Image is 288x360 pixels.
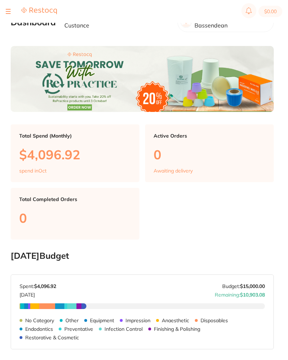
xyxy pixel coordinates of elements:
[126,318,150,323] p: Impression
[25,326,53,332] p: Endodontics
[11,188,139,240] a: Total Completed Orders0
[201,318,228,323] p: Disposables
[154,326,200,332] p: Finishing & Polishing
[194,16,268,29] p: Absolute Smiles Bassendean
[154,168,193,174] p: Awaiting delivery
[154,133,265,139] p: Active Orders
[240,283,265,289] strong: $15,000.00
[64,326,93,332] p: Preventative
[25,335,79,340] p: Restorative & Cosmetic
[11,17,56,27] h2: Dashboard
[65,318,79,323] p: Other
[19,168,47,174] p: spend in Oct
[20,289,56,298] p: [DATE]
[105,326,143,332] p: Infection Control
[19,147,131,162] p: $4,096.92
[11,251,274,261] h2: [DATE] Budget
[162,318,189,323] p: Anaesthetic
[154,147,265,162] p: 0
[64,16,172,29] p: Welcome back, [PERSON_NAME] Custance
[19,133,131,139] p: Total Spend (Monthly)
[215,289,265,298] p: Remaining:
[21,7,57,15] img: Restocq Logo
[11,46,274,112] img: Dashboard
[19,211,131,225] p: 0
[145,124,274,182] a: Active Orders0Awaiting delivery
[19,196,131,202] p: Total Completed Orders
[258,6,282,17] button: $0.00
[21,7,57,16] a: Restocq Logo
[11,124,139,182] a: Total Spend (Monthly)$4,096.92spend inOct
[222,283,265,289] p: Budget:
[34,283,56,289] strong: $4,096.92
[20,283,56,289] p: Spent:
[25,318,54,323] p: No Category
[240,292,265,298] strong: $10,903.08
[90,318,114,323] p: Equipment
